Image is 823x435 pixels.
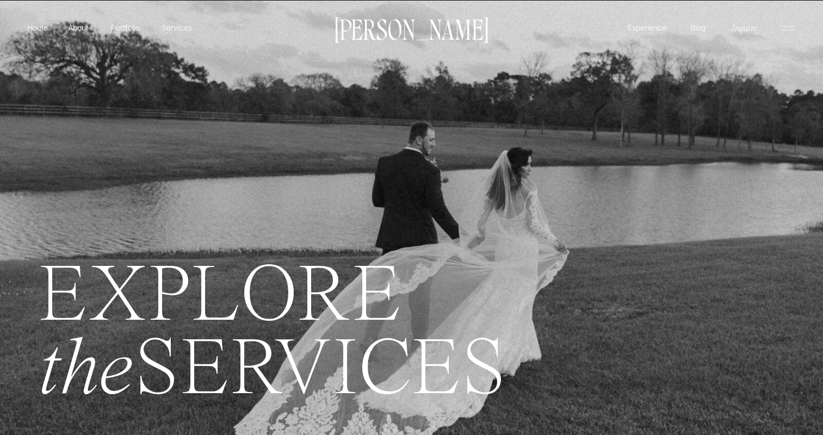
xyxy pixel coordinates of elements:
a: Home [25,22,50,33]
a: [PERSON_NAME] [330,17,494,40]
i: the [38,331,134,413]
a: Portfolio [106,22,145,33]
a: Services [160,22,193,33]
a: Blog [688,22,708,33]
a: About [66,22,90,33]
a: Inquire [731,21,758,34]
a: Experience [626,22,668,33]
h1: EXPLORE SERVICES [38,262,708,423]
